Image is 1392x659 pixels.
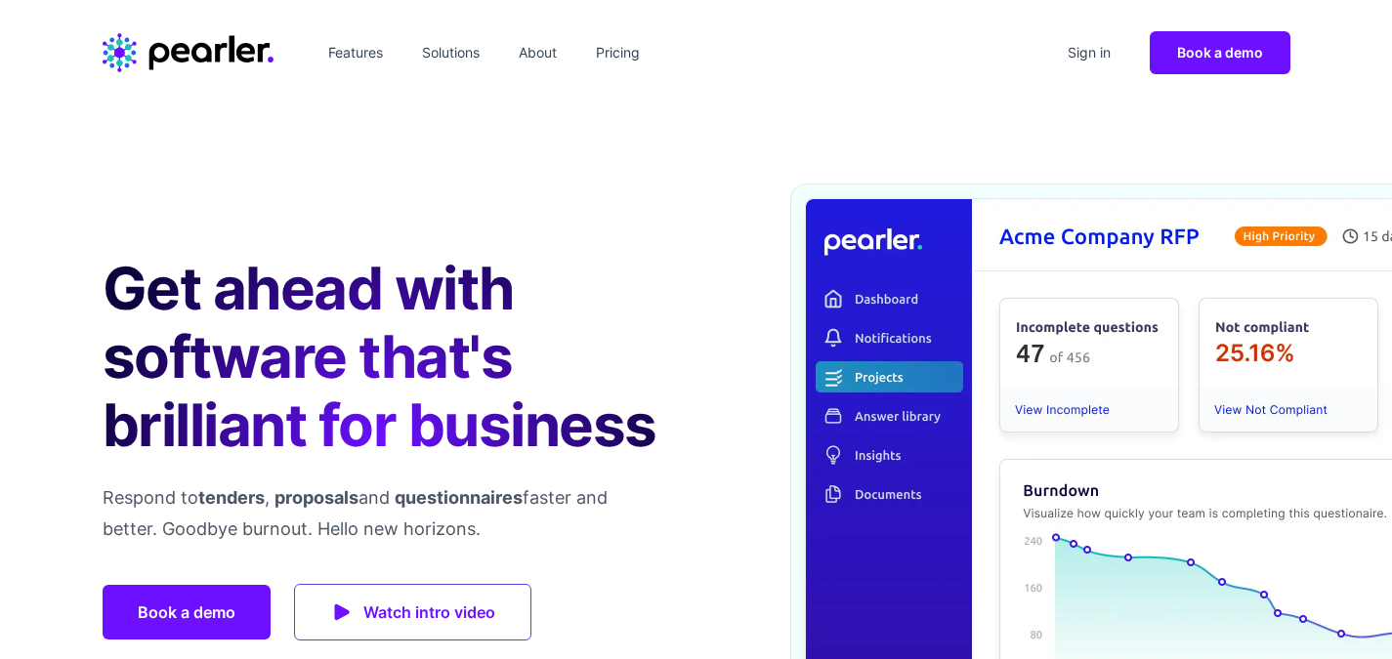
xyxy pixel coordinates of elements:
[1177,44,1263,61] span: Book a demo
[103,33,274,72] a: Home
[588,37,648,68] a: Pricing
[511,37,565,68] a: About
[1060,37,1118,68] a: Sign in
[103,482,665,545] p: Respond to , and faster and better. Goodbye burnout. Hello new horizons.
[395,487,523,508] span: questionnaires
[294,584,531,640] a: Watch intro video
[274,487,359,508] span: proposals
[198,487,265,508] span: tenders
[1150,31,1290,74] a: Book a demo
[414,37,487,68] a: Solutions
[363,598,495,626] span: Watch intro video
[103,585,271,639] a: Book a demo
[103,254,665,459] h1: Get ahead with software that's brilliant for business
[320,37,391,68] a: Features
